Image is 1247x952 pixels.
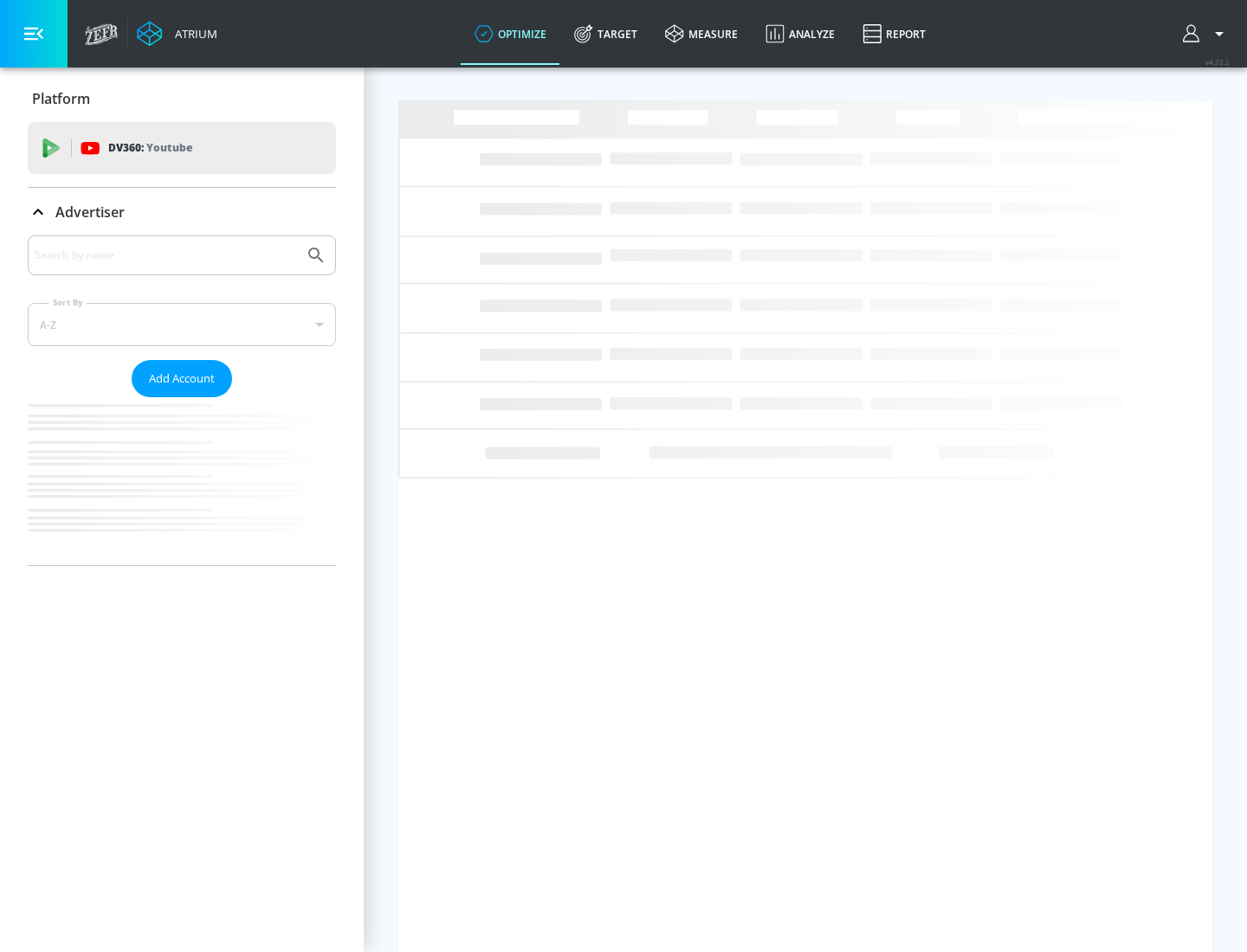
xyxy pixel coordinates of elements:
div: Advertiser [28,188,336,236]
nav: list of Advertiser [28,397,336,565]
input: Search by name [35,244,297,267]
a: Analyze [752,3,849,65]
p: DV360: [108,138,192,158]
div: Platform [28,74,336,123]
p: Advertiser [55,203,125,222]
p: Platform [32,89,90,108]
div: DV360: Youtube [28,122,336,174]
a: Report [849,3,940,65]
a: Atrium [137,21,217,47]
p: Youtube [146,138,192,157]
span: Add Account [149,369,215,389]
button: Add Account [132,360,232,397]
a: measure [651,3,752,65]
div: Atrium [168,26,217,42]
a: optimize [461,3,560,65]
span: v 4.22.2 [1205,57,1230,67]
a: Target [560,3,651,65]
div: Advertiser [28,235,336,565]
label: Sort By [49,297,87,308]
div: A-Z [28,303,336,346]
